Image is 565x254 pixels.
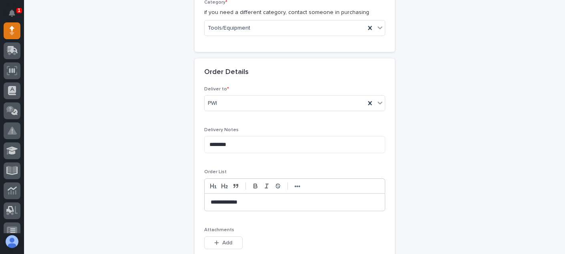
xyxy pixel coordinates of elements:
[204,128,239,132] span: Delivery Notes
[204,170,227,174] span: Order List
[292,181,303,191] button: •••
[204,87,229,92] span: Deliver to
[204,228,234,232] span: Attachments
[208,24,250,32] span: Tools/Equipment
[4,5,20,22] button: Notifications
[294,183,300,190] strong: •••
[10,10,20,22] div: Notifications1
[204,68,249,77] h2: Order Details
[204,8,385,17] p: if you need a different category, contact someone in purchasing
[18,8,20,13] p: 1
[4,233,20,250] button: users-avatar
[208,99,217,108] span: PWI
[222,239,232,246] span: Add
[204,236,243,249] button: Add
